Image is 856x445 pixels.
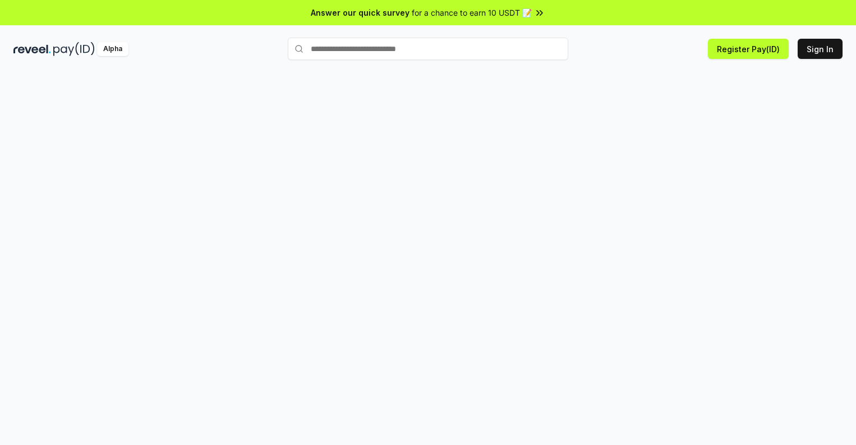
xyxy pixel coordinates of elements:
[13,42,51,56] img: reveel_dark
[798,39,843,59] button: Sign In
[311,7,409,19] span: Answer our quick survey
[97,42,128,56] div: Alpha
[708,39,789,59] button: Register Pay(ID)
[53,42,95,56] img: pay_id
[412,7,532,19] span: for a chance to earn 10 USDT 📝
